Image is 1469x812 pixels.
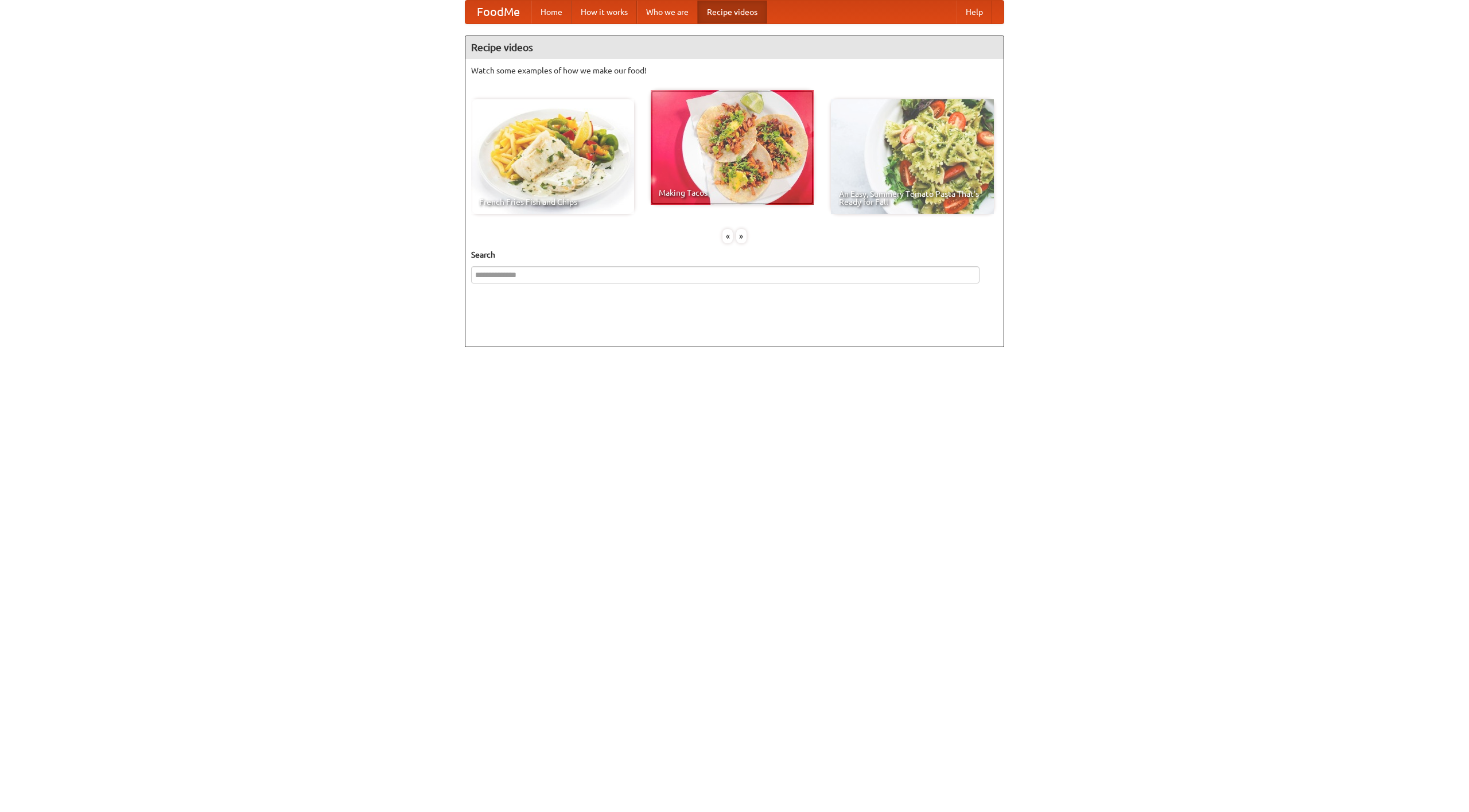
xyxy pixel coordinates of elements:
[471,65,998,76] p: Watch some examples of how we make our food!
[471,99,634,214] a: French Fries Fish and Chips
[659,189,806,197] span: Making Tacos
[465,36,1004,59] h4: Recipe videos
[957,1,992,24] a: Help
[637,1,698,24] a: Who we are
[831,99,994,214] a: An Easy, Summery Tomato Pasta That's Ready for Fall
[531,1,572,24] a: Home
[465,1,531,24] a: FoodMe
[651,90,814,205] a: Making Tacos
[479,198,626,206] span: French Fries Fish and Chips
[471,249,998,261] h5: Search
[572,1,637,24] a: How it works
[698,1,767,24] a: Recipe videos
[736,229,747,243] div: »
[722,229,733,243] div: «
[839,190,986,206] span: An Easy, Summery Tomato Pasta That's Ready for Fall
